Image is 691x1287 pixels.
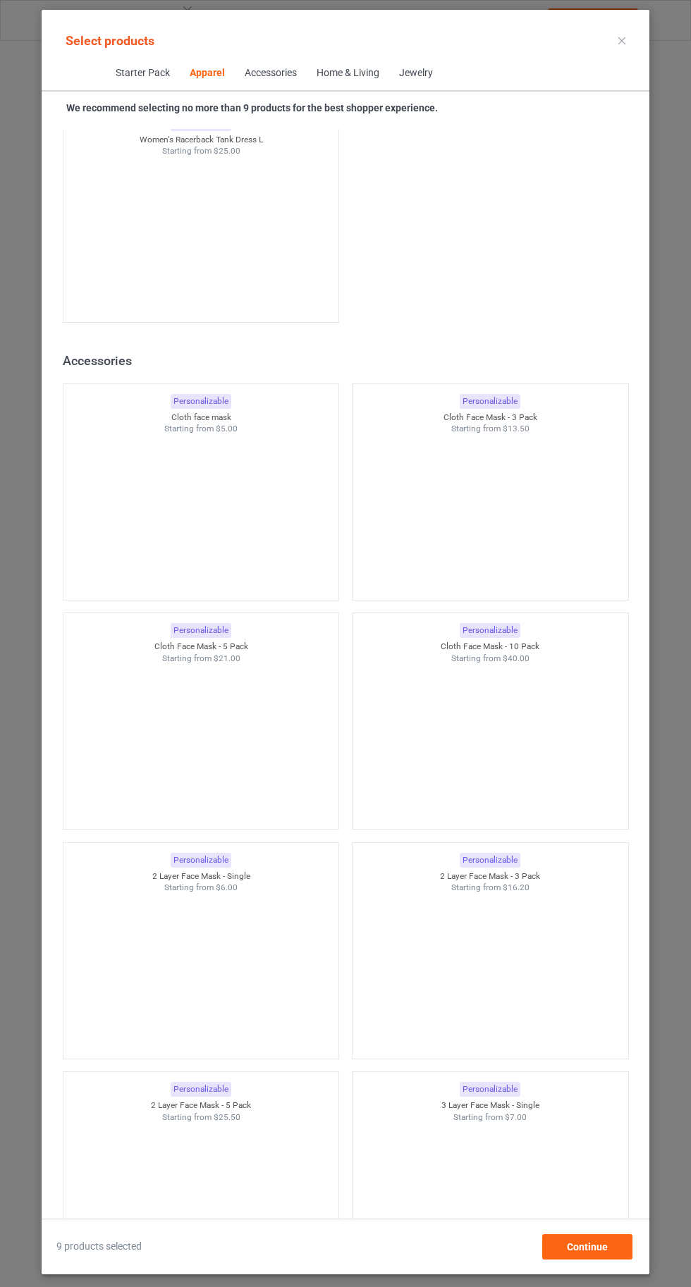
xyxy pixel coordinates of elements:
[63,352,635,369] div: Accessories
[398,66,432,80] div: Jewelry
[244,66,296,80] div: Accessories
[353,1111,628,1123] div: Starting from
[63,882,339,894] div: Starting from
[63,1100,339,1111] div: 2 Layer Face Mask - 5 Pack
[63,134,339,146] div: Women's Racerback Tank Dress L
[460,623,520,638] div: Personalizable
[460,1082,520,1097] div: Personalizable
[63,1111,339,1123] div: Starting from
[460,853,520,868] div: Personalizable
[63,653,339,665] div: Starting from
[353,882,628,894] div: Starting from
[63,412,339,424] div: Cloth face mask
[171,394,231,409] div: Personalizable
[503,653,530,663] span: $40.00
[63,423,339,435] div: Starting from
[171,1082,231,1097] div: Personalizable
[105,56,179,90] span: Starter Pack
[66,102,438,113] strong: We recommend selecting no more than 9 products for the best shopper experience.
[503,424,530,433] span: $13.50
[353,641,628,653] div: Cloth Face Mask - 10 Pack
[353,1100,628,1111] div: 3 Layer Face Mask - Single
[353,412,628,424] div: Cloth Face Mask - 3 Pack
[567,1241,608,1252] span: Continue
[460,394,520,409] div: Personalizable
[171,623,231,638] div: Personalizable
[216,882,238,892] span: $6.00
[213,653,240,663] span: $21.00
[213,146,240,156] span: $25.00
[216,424,238,433] span: $5.00
[63,870,339,882] div: 2 Layer Face Mask - Single
[171,853,231,868] div: Personalizable
[189,66,224,80] div: Apparel
[316,66,379,80] div: Home & Living
[353,423,628,435] div: Starting from
[63,145,339,157] div: Starting from
[63,641,339,653] div: Cloth Face Mask - 5 Pack
[56,1240,142,1254] span: 9 products selected
[505,1112,527,1122] span: $7.00
[503,882,530,892] span: $16.20
[353,653,628,665] div: Starting from
[66,33,154,48] span: Select products
[542,1234,632,1260] div: Continue
[213,1112,240,1122] span: $25.50
[353,870,628,882] div: 2 Layer Face Mask - 3 Pack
